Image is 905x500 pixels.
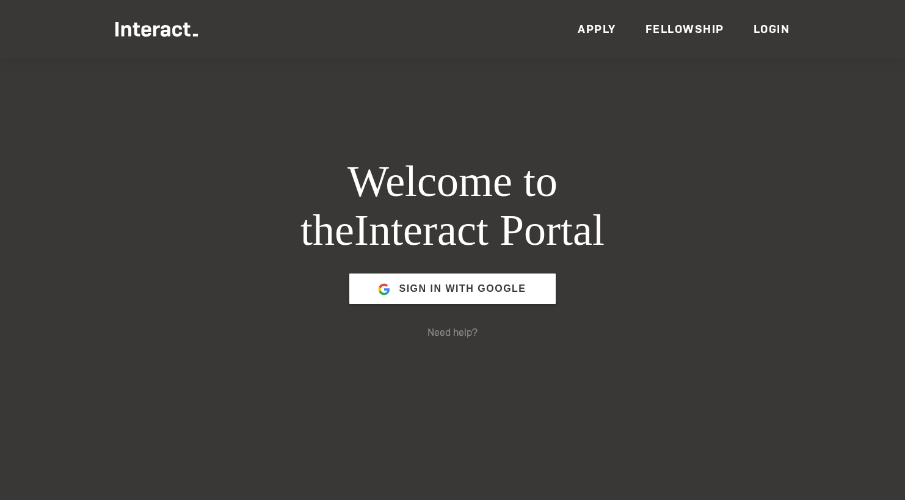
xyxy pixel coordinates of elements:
a: Need help? [427,326,478,339]
a: Login [754,22,790,36]
span: Interact Portal [354,206,605,255]
a: Apply [578,22,616,36]
a: Fellowship [645,22,724,36]
span: Sign in with Google [399,274,526,303]
h1: Welcome to the [218,158,687,255]
img: Interact Logo [115,22,198,37]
